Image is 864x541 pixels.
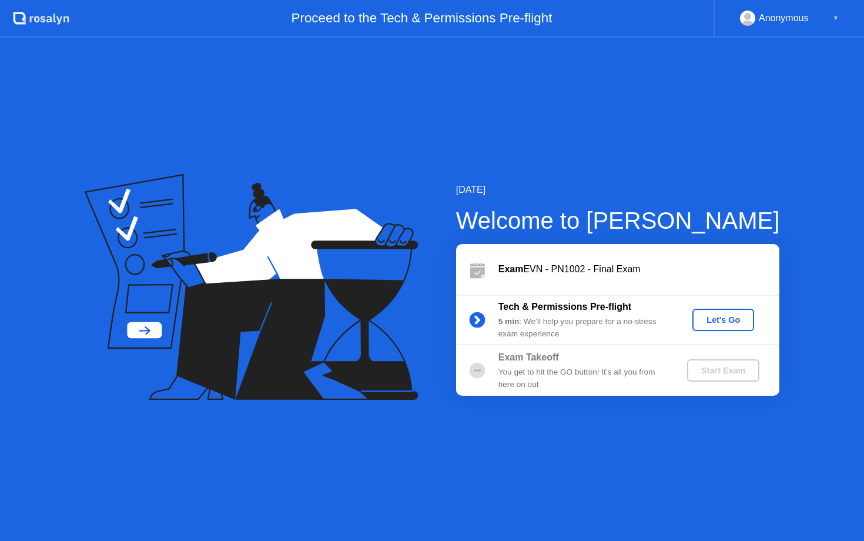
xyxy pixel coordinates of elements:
[498,264,524,274] b: Exam
[498,366,668,390] div: You get to hit the GO button! It’s all you from here on out
[759,11,809,26] div: Anonymous
[498,302,631,312] b: Tech & Permissions Pre-flight
[456,203,780,238] div: Welcome to [PERSON_NAME]
[456,183,780,197] div: [DATE]
[498,262,779,276] div: EVN - PN1002 - Final Exam
[697,315,749,325] div: Let's Go
[692,309,754,331] button: Let's Go
[687,359,759,382] button: Start Exam
[692,366,755,375] div: Start Exam
[833,11,839,26] div: ▼
[498,352,559,362] b: Exam Takeoff
[498,317,520,326] b: 5 min
[498,316,668,340] div: : We’ll help you prepare for a no-stress exam experience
